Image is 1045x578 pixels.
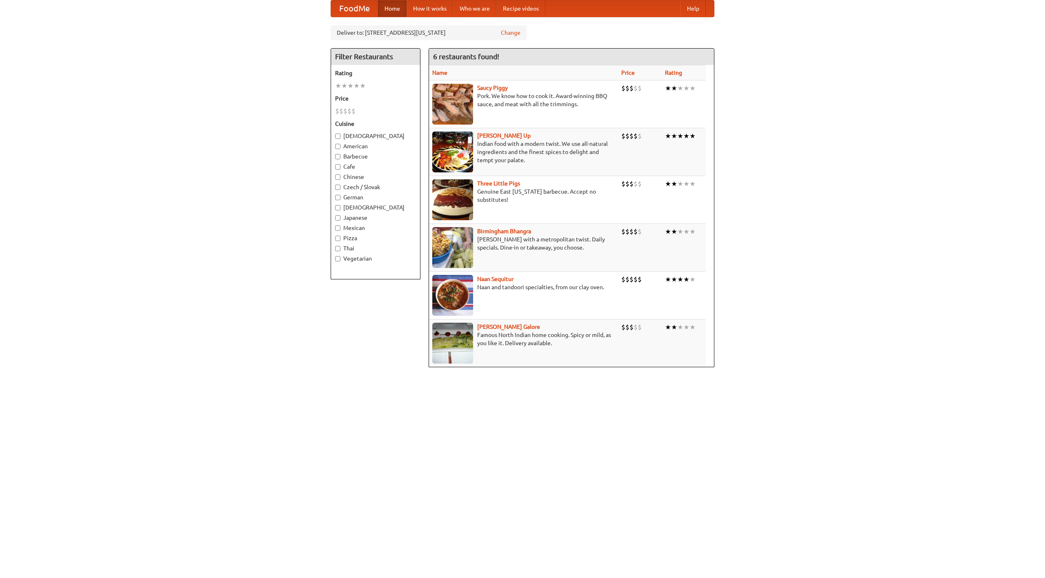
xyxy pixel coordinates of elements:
[671,275,677,284] li: ★
[625,132,629,141] li: $
[689,179,696,188] li: ★
[335,224,416,232] label: Mexican
[683,179,689,188] li: ★
[335,203,416,212] label: [DEMOGRAPHIC_DATA]
[335,254,416,263] label: Vegetarian
[671,132,677,141] li: ★
[671,323,677,332] li: ★
[432,132,473,172] img: curryup.jpg
[621,227,625,236] li: $
[335,144,340,149] input: American
[432,69,447,76] a: Name
[432,92,615,108] p: Pork. We know how to cook it. Award-winning BBQ sauce, and meat with all the trimmings.
[634,323,638,332] li: $
[432,283,615,291] p: Naan and tandoori specialties, from our clay oven.
[477,180,520,187] b: Three Little Pigs
[496,0,545,17] a: Recipe videos
[335,234,416,242] label: Pizza
[354,81,360,90] li: ★
[335,132,416,140] label: [DEMOGRAPHIC_DATA]
[432,275,473,316] img: naansequitur.jpg
[665,132,671,141] li: ★
[335,214,416,222] label: Japanese
[671,227,677,236] li: ★
[683,132,689,141] li: ★
[677,179,683,188] li: ★
[677,323,683,332] li: ★
[335,163,416,171] label: Cafe
[671,84,677,93] li: ★
[453,0,496,17] a: Who we are
[335,152,416,161] label: Barbecue
[335,225,340,231] input: Mexican
[347,107,351,116] li: $
[621,323,625,332] li: $
[335,107,339,116] li: $
[343,107,347,116] li: $
[335,154,340,159] input: Barbecue
[665,323,671,332] li: ★
[335,246,340,251] input: Thai
[477,276,514,282] a: Naan Sequitur
[634,179,638,188] li: $
[335,195,340,200] input: German
[331,49,420,65] h4: Filter Restaurants
[621,84,625,93] li: $
[339,107,343,116] li: $
[335,185,340,190] input: Czech / Slovak
[335,173,416,181] label: Chinese
[335,215,340,221] input: Japanese
[335,134,340,139] input: [DEMOGRAPHIC_DATA]
[433,53,499,60] ng-pluralize: 6 restaurants found!
[677,227,683,236] li: ★
[625,227,629,236] li: $
[629,227,634,236] li: $
[477,324,540,330] a: [PERSON_NAME] Galore
[351,107,356,116] li: $
[665,84,671,93] li: ★
[432,140,615,164] p: Indian food with a modern twist. We use all-natural ingredients and the finest spices to delight ...
[625,323,629,332] li: $
[335,183,416,191] label: Czech / Slovak
[634,84,638,93] li: $
[432,235,615,252] p: [PERSON_NAME] with a metropolitan twist. Daily specials. Dine-in or takeaway, you choose.
[331,25,527,40] div: Deliver to: [STREET_ADDRESS][US_STATE]
[341,81,347,90] li: ★
[689,323,696,332] li: ★
[689,227,696,236] li: ★
[638,179,642,188] li: $
[629,323,634,332] li: $
[665,179,671,188] li: ★
[621,275,625,284] li: $
[625,179,629,188] li: $
[621,69,635,76] a: Price
[335,205,340,210] input: [DEMOGRAPHIC_DATA]
[477,132,531,139] a: [PERSON_NAME] Up
[477,85,508,91] a: Saucy Piggy
[335,81,341,90] li: ★
[680,0,706,17] a: Help
[360,81,366,90] li: ★
[634,275,638,284] li: $
[634,227,638,236] li: $
[501,29,520,37] a: Change
[629,132,634,141] li: $
[331,0,378,17] a: FoodMe
[629,84,634,93] li: $
[689,275,696,284] li: ★
[677,275,683,284] li: ★
[432,323,473,364] img: currygalore.jpg
[665,69,682,76] a: Rating
[638,132,642,141] li: $
[432,179,473,220] img: littlepigs.jpg
[665,275,671,284] li: ★
[634,132,638,141] li: $
[378,0,407,17] a: Home
[689,132,696,141] li: ★
[335,174,340,180] input: Chinese
[335,69,416,77] h5: Rating
[621,132,625,141] li: $
[477,228,531,234] a: Birmingham Bhangra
